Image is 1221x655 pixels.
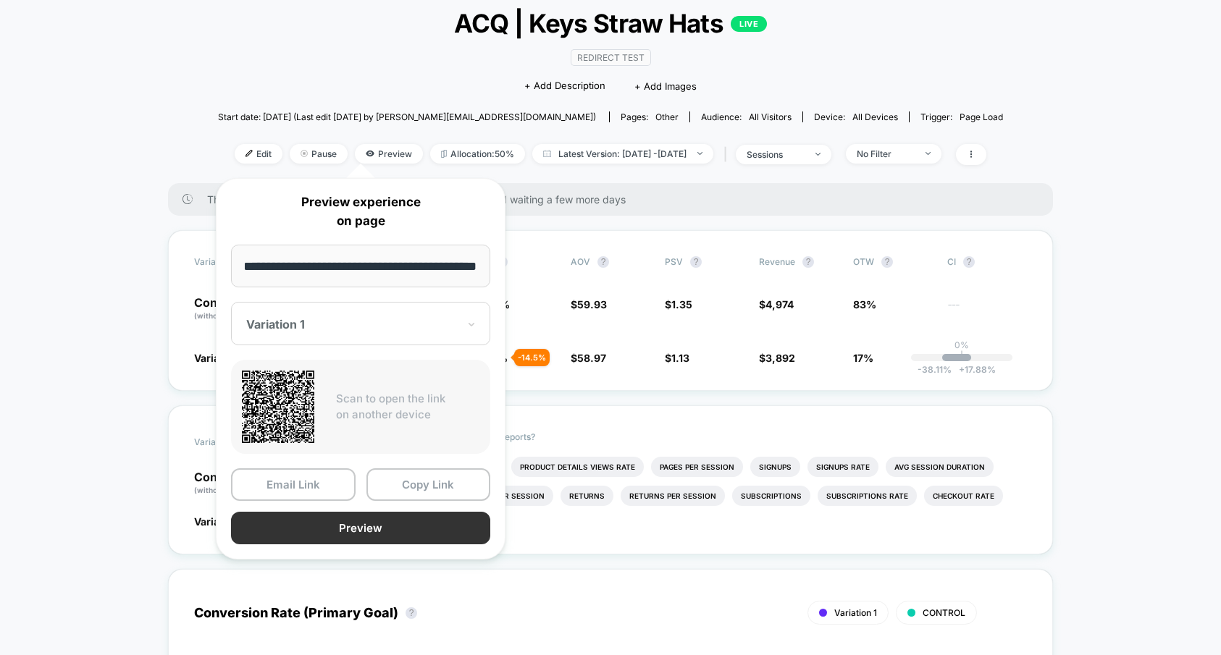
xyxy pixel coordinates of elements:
div: - 14.5 % [514,349,550,366]
li: Signups Rate [807,457,878,477]
button: ? [406,607,417,619]
span: Variation 1 [834,607,877,618]
span: Latest Version: [DATE] - [DATE] [532,144,713,164]
span: Pause [290,144,348,164]
li: Checkout Rate [924,486,1003,506]
li: Avg Session Duration [886,457,994,477]
img: rebalance [441,150,447,158]
button: Email Link [231,468,356,501]
span: Variation [194,256,274,268]
p: | [960,350,963,361]
span: $ [665,298,692,310]
p: Would like to see more reports? [406,431,1028,442]
span: $ [759,298,794,310]
span: 17.88 % [952,364,996,375]
li: Signups [750,457,800,477]
span: 17% [853,352,873,364]
button: ? [881,256,893,268]
li: Pages Per Session [651,457,743,477]
span: (without changes) [194,486,259,494]
img: end [301,150,308,157]
span: ACQ | Keys Straw Hats [257,8,963,38]
img: end [926,152,931,155]
span: CI [947,256,1027,268]
p: Control [194,471,285,496]
button: ? [690,256,702,268]
p: LIVE [731,16,767,32]
span: --- [947,300,1027,321]
span: + Add Description [524,79,605,93]
span: All Visitors [749,111,792,122]
span: 59.93 [577,298,607,310]
span: 83% [853,298,876,310]
span: Variation 1 [194,352,246,364]
span: Page Load [960,111,1003,122]
span: | [721,144,736,165]
span: There are still no statistically significant results. We recommend waiting a few more days [207,193,1024,206]
span: Variation [194,431,274,453]
span: all devices [852,111,898,122]
p: Scan to open the link on another device [336,391,479,423]
img: calendar [543,150,551,157]
span: AOV [571,256,590,267]
span: Variation 1 [194,515,246,528]
p: Control [194,297,274,321]
span: 1.13 [671,352,689,364]
span: -38.11 % [918,364,952,375]
span: $ [665,352,689,364]
img: end [697,152,702,155]
span: $ [759,352,795,364]
span: Allocation: 50% [430,144,525,164]
span: 1.35 [671,298,692,310]
span: Revenue [759,256,795,267]
button: ? [597,256,609,268]
span: $ [571,352,606,364]
span: + Add Images [634,80,697,92]
div: Audience: [701,111,792,122]
li: Returns Per Session [621,486,725,506]
span: PSV [665,256,683,267]
li: Subscriptions [732,486,810,506]
div: Pages: [621,111,679,122]
p: Preview experience on page [231,193,490,230]
img: end [815,153,821,156]
div: No Filter [857,148,915,159]
span: Preview [355,144,423,164]
button: Copy Link [366,468,491,501]
div: sessions [747,149,805,160]
div: Trigger: [920,111,1003,122]
span: $ [571,298,607,310]
li: Returns [561,486,613,506]
li: Product Details Views Rate [511,457,644,477]
span: (without changes) [194,311,259,320]
span: Redirect Test [571,49,651,66]
span: 3,892 [765,352,795,364]
span: 58.97 [577,352,606,364]
button: ? [963,256,975,268]
span: other [655,111,679,122]
button: Preview [231,512,490,544]
span: 4,974 [765,298,794,310]
li: Subscriptions Rate [818,486,917,506]
button: ? [802,256,814,268]
span: Edit [235,144,282,164]
span: Start date: [DATE] (Last edit [DATE] by [PERSON_NAME][EMAIL_ADDRESS][DOMAIN_NAME]) [218,111,596,122]
span: Device: [802,111,909,122]
span: + [959,364,965,375]
p: 0% [954,339,969,350]
span: OTW [853,256,933,268]
img: edit [246,150,253,157]
span: CONTROL [923,607,965,618]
